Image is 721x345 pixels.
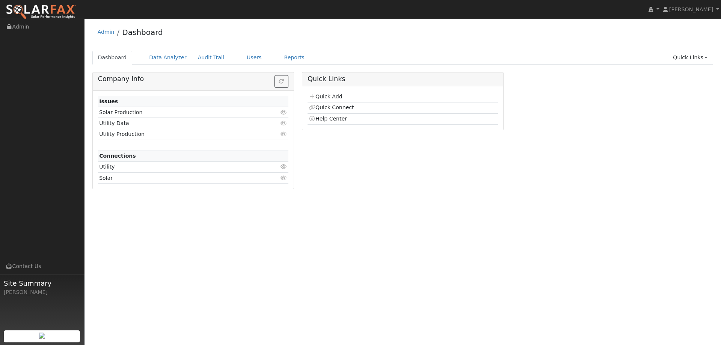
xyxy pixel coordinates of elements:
img: retrieve [39,333,45,339]
h5: Quick Links [308,75,498,83]
a: Quick Add [309,93,342,99]
td: Solar Production [98,107,258,118]
i: Click to view [281,110,287,115]
span: [PERSON_NAME] [669,6,713,12]
span: Site Summary [4,278,80,288]
div: [PERSON_NAME] [4,288,80,296]
a: Help Center [309,116,347,122]
h5: Company Info [98,75,288,83]
strong: Issues [99,98,118,104]
a: Dashboard [122,28,163,37]
i: Click to view [281,121,287,126]
td: Solar [98,173,258,184]
strong: Connections [99,153,136,159]
i: Click to view [281,164,287,169]
td: Utility [98,161,258,172]
img: SolarFax [6,4,76,20]
a: Quick Connect [309,104,354,110]
td: Utility Production [98,129,258,140]
a: Data Analyzer [143,51,192,65]
i: Click to view [281,175,287,181]
a: Admin [98,29,115,35]
td: Utility Data [98,118,258,129]
a: Quick Links [667,51,713,65]
a: Dashboard [92,51,133,65]
a: Audit Trail [192,51,230,65]
a: Reports [279,51,310,65]
i: Click to view [281,131,287,137]
a: Users [241,51,267,65]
